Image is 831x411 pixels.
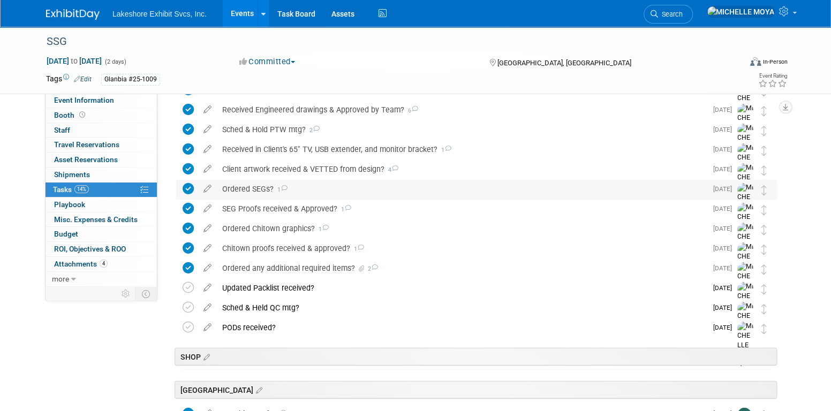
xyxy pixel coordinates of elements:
img: MICHELLE MOYA [737,183,753,230]
a: edit [198,144,217,154]
span: [DATE] [713,284,737,292]
i: Move task [761,165,767,176]
a: Search [644,5,693,24]
img: MICHELLE MOYA [737,242,753,290]
span: 2 [306,127,320,134]
span: Staff [54,126,70,134]
span: 1 [315,226,329,233]
a: edit [198,303,217,313]
a: edit [198,323,217,332]
div: [GEOGRAPHIC_DATA] [175,381,777,399]
span: 1 [337,206,351,213]
span: 1 [274,186,288,193]
a: Shipments [46,168,157,182]
img: MICHELLE MOYA [737,223,753,270]
a: Tasks14% [46,182,157,197]
img: MICHELLE MOYA [737,322,753,369]
a: Edit sections [253,384,262,395]
div: Ordered Chitown graphics? [217,219,707,238]
i: Move task [761,146,767,156]
span: Event Information [54,96,114,104]
div: SEG Proofs received & Approved? [217,200,707,218]
span: 6 [404,107,418,114]
span: [DATE] [713,126,737,133]
img: MICHELLE MOYA [737,302,753,349]
span: [DATE] [713,146,737,153]
span: [DATE] [713,225,737,232]
div: Chitown proofs received & approved? [217,239,707,257]
a: Travel Reservations [46,138,157,152]
a: Edit sections [201,351,210,362]
span: [GEOGRAPHIC_DATA], [GEOGRAPHIC_DATA] [497,59,631,67]
div: Sched & Hold PTW mtg? [217,120,707,139]
i: Move task [761,304,767,314]
span: [DATE] [713,165,737,173]
i: Move task [761,324,767,334]
span: (2 days) [104,58,126,65]
span: more [52,275,69,283]
span: [DATE] [713,205,737,212]
a: Event Information [46,93,157,108]
span: to [69,57,79,65]
span: Lakeshore Exhibit Svcs, Inc. [112,10,207,18]
div: SHOP [175,348,777,366]
a: Budget [46,227,157,241]
a: edit [198,184,217,194]
div: In-Person [762,58,788,66]
a: edit [198,204,217,214]
a: edit [198,243,217,253]
span: 1 [437,147,451,154]
img: ExhibitDay [46,9,100,20]
div: PODs received? [217,318,707,337]
span: 2 [366,265,378,272]
span: [DATE] [713,106,737,113]
a: edit [198,224,217,233]
span: Misc. Expenses & Credits [54,215,138,224]
a: Playbook [46,197,157,212]
div: Received Engineered drawings & Approved by Team? [217,101,707,119]
a: Booth [46,108,157,123]
span: 14% [74,185,89,193]
span: [DATE] [713,185,737,193]
span: Shipments [54,170,90,179]
span: 1 [350,246,364,253]
div: Event Format [677,56,788,72]
i: Move task [761,225,767,235]
span: Playbook [54,200,85,209]
div: SSG [43,32,724,51]
div: Updated Packlist received? [217,279,707,297]
img: MICHELLE MOYA [737,203,753,250]
img: MICHELLE MOYA [737,163,753,210]
a: edit [198,125,217,134]
div: Client artwork received & VETTED from design? [217,160,707,178]
span: Tasks [53,185,89,194]
img: MICHELLE MOYA [737,124,753,171]
i: Move task [761,284,767,294]
i: Move task [761,264,767,275]
a: edit [198,283,217,293]
div: Glanbia #25-1009 [101,74,160,85]
a: edit [198,105,217,115]
span: Travel Reservations [54,140,119,149]
td: Toggle Event Tabs [135,287,157,301]
span: Budget [54,230,78,238]
div: Sched & Held QC mtg? [217,299,707,317]
span: [DATE] [713,324,737,331]
span: 4 [100,260,108,268]
span: Asset Reservations [54,155,118,164]
span: Attachments [54,260,108,268]
i: Move task [761,106,767,116]
img: MICHELLE MOYA [707,6,775,18]
span: Booth not reserved yet [77,111,87,119]
a: Asset Reservations [46,153,157,167]
a: ROI, Objectives & ROO [46,242,157,256]
img: MICHELLE MOYA [737,282,753,329]
button: Committed [236,56,299,67]
td: Tags [46,73,92,86]
span: ROI, Objectives & ROO [54,245,126,253]
span: [DATE] [713,264,737,272]
a: Staff [46,123,157,138]
span: [DATE] [713,304,737,311]
i: Move task [761,126,767,136]
div: Received in Client's 65" TV, USB extender, and monitor bracket? [217,140,707,158]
